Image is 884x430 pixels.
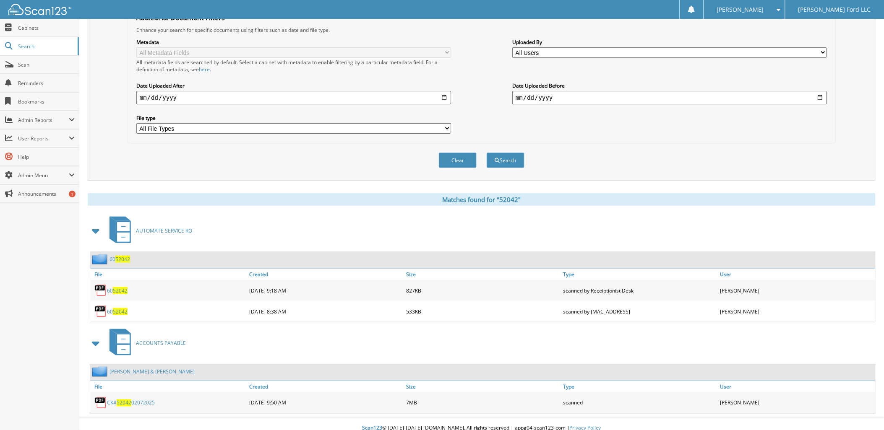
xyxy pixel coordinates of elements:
[718,381,875,392] a: User
[117,399,131,407] span: 52042
[18,61,75,68] span: Scan
[247,282,404,299] div: [DATE] 9:18 AM
[512,91,827,104] input: end
[92,254,110,264] img: folder2.png
[18,135,69,142] span: User Reports
[94,396,107,409] img: PDF.png
[404,282,561,299] div: 827KB
[718,303,875,320] div: [PERSON_NAME]
[18,98,75,105] span: Bookmarks
[561,381,718,392] a: Type
[247,381,404,392] a: Created
[113,287,128,294] span: 52042
[107,287,128,294] a: 6052042
[115,256,130,263] span: 52042
[561,282,718,299] div: scanned by Receiptionist Desk
[132,26,831,34] div: Enhance your search for specific documents using filters such as date and file type.
[104,326,186,360] a: ACCOUNTS PAYABLE
[199,66,210,73] a: here
[404,394,561,411] div: 7MB
[561,269,718,280] a: Type
[136,82,451,89] label: Date Uploaded After
[18,172,69,179] span: Admin Menu
[136,114,451,122] label: File type
[110,256,130,263] a: 6052042
[18,153,75,161] span: Help
[136,91,451,104] input: start
[18,190,75,197] span: Announcements
[94,284,107,297] img: PDF.png
[90,381,247,392] a: File
[717,7,764,12] span: [PERSON_NAME]
[136,339,186,347] span: ACCOUNTS PAYABLE
[18,80,75,87] span: Reminders
[107,308,128,315] a: 6052042
[718,282,875,299] div: [PERSON_NAME]
[247,394,404,411] div: [DATE] 9:50 AM
[18,43,73,50] span: Search
[18,117,69,124] span: Admin Reports
[92,366,110,377] img: folder2.png
[404,269,561,280] a: Size
[487,153,524,168] button: Search
[136,39,451,46] label: Metadata
[136,227,192,234] span: AUTOMATE SERVICE RO
[110,368,195,375] a: [PERSON_NAME] & [PERSON_NAME]
[94,305,107,318] img: PDF.png
[512,39,827,46] label: Uploaded By
[247,303,404,320] div: [DATE] 8:38 AM
[439,153,477,168] button: Clear
[69,191,76,197] div: 1
[104,214,192,247] a: AUTOMATE SERVICE RO
[113,308,128,315] span: 52042
[8,4,71,15] img: scan123-logo-white.svg
[512,82,827,89] label: Date Uploaded Before
[18,24,75,31] span: Cabinets
[90,269,247,280] a: File
[404,381,561,392] a: Size
[88,193,876,206] div: Matches found for "52042"
[561,303,718,320] div: scanned by [MAC_ADDRESS]
[107,399,155,407] a: CK#5204202072025
[247,269,404,280] a: Created
[404,303,561,320] div: 533KB
[798,7,871,12] span: [PERSON_NAME] Ford LLC
[136,59,451,73] div: All metadata fields are searched by default. Select a cabinet with metadata to enable filtering b...
[718,394,875,411] div: [PERSON_NAME]
[561,394,718,411] div: scanned
[718,269,875,280] a: User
